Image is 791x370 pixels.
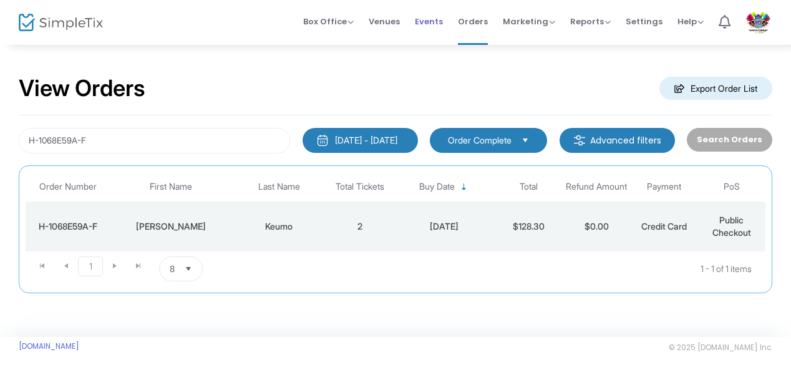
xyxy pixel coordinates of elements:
m-button: Advanced filters [560,128,675,153]
m-button: Export Order List [659,77,772,100]
input: Search by name, email, phone, order number, ip address, or last 4 digits of card [19,128,290,153]
span: Reports [570,16,611,27]
span: Public Checkout [712,215,751,238]
td: $0.00 [563,202,630,251]
span: Box Office [303,16,354,27]
span: First Name [150,182,192,192]
span: Events [415,6,443,37]
span: Venues [369,6,400,37]
span: Last Name [258,182,300,192]
button: Select [517,134,534,147]
div: Christiane [113,220,228,233]
span: Settings [626,6,662,37]
th: Refund Amount [563,172,630,202]
span: Payment [647,182,681,192]
button: [DATE] - [DATE] [303,128,418,153]
div: Keumo [235,220,323,233]
img: filter [573,134,586,147]
td: $128.30 [495,202,563,251]
div: H-1068E59A-F [29,220,107,233]
span: Credit Card [641,221,687,231]
span: Sortable [459,182,469,192]
div: 7/4/2025 [397,220,492,233]
span: Orders [458,6,488,37]
kendo-pager-info: 1 - 1 of 1 items [327,256,752,281]
th: Total Tickets [326,172,394,202]
span: Order Complete [448,134,512,147]
span: Buy Date [419,182,455,192]
a: [DOMAIN_NAME] [19,341,79,351]
span: PoS [724,182,740,192]
img: monthly [316,134,329,147]
h2: View Orders [19,75,145,102]
th: Total [495,172,563,202]
button: Select [180,257,197,281]
div: [DATE] - [DATE] [335,134,397,147]
span: © 2025 [DOMAIN_NAME] Inc. [669,343,772,353]
span: Help [677,16,704,27]
span: 8 [170,263,175,275]
span: Marketing [503,16,555,27]
div: Data table [26,172,765,251]
td: 2 [326,202,394,251]
span: Page 1 [78,256,103,276]
span: Order Number [39,182,97,192]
